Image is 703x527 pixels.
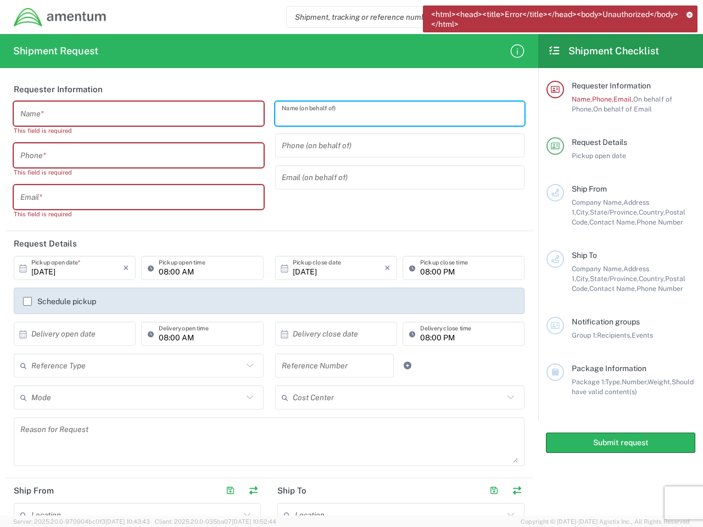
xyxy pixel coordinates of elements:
[637,284,683,293] span: Phone Number
[593,105,652,113] span: On behalf of Email
[14,209,264,219] div: This field is required
[572,378,605,386] span: Package 1:
[590,274,639,283] span: State/Province,
[548,44,659,58] h2: Shipment Checklist
[123,259,129,277] i: ×
[572,95,592,103] span: Name,
[590,208,639,216] span: State/Province,
[637,218,683,226] span: Phone Number
[384,259,390,277] i: ×
[632,331,653,339] span: Events
[648,378,672,386] span: Weight,
[592,95,613,103] span: Phone,
[14,84,103,95] h2: Requester Information
[232,518,276,525] span: [DATE] 10:52:44
[155,518,276,525] span: Client: 2025.20.0-035ba07
[572,331,597,339] span: Group 1:
[572,265,623,273] span: Company Name,
[572,152,626,160] span: Pickup open date
[639,208,665,216] span: Country,
[13,7,107,27] img: dyncorp
[521,517,690,526] span: Copyright © [DATE]-[DATE] Agistix Inc., All Rights Reserved
[572,364,646,373] span: Package Information
[400,358,415,373] a: Add Reference
[13,518,150,525] span: Server: 2025.20.0-970904bc0f3
[572,251,597,260] span: Ship To
[13,44,98,58] h2: Shipment Request
[572,198,623,206] span: Company Name,
[572,81,651,90] span: Requester Information
[589,284,637,293] span: Contact Name,
[639,274,665,283] span: Country,
[576,208,590,216] span: City,
[613,95,633,103] span: Email,
[572,138,627,147] span: Request Details
[14,485,54,496] h2: Ship From
[277,485,306,496] h2: Ship To
[14,167,264,177] div: This field is required
[14,126,264,136] div: This field is required
[572,184,607,193] span: Ship From
[622,378,648,386] span: Number,
[287,7,571,27] input: Shipment, tracking or reference number
[589,218,637,226] span: Contact Name,
[105,518,150,525] span: [DATE] 10:43:43
[572,317,640,326] span: Notification groups
[23,297,96,306] label: Schedule pickup
[576,274,590,283] span: City,
[605,378,622,386] span: Type,
[14,238,77,249] h2: Request Details
[546,433,695,453] button: Submit request
[431,9,679,29] span: <html><head><title>Error</title></head><body>Unauthorized</body></html>
[597,331,632,339] span: Recipients,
